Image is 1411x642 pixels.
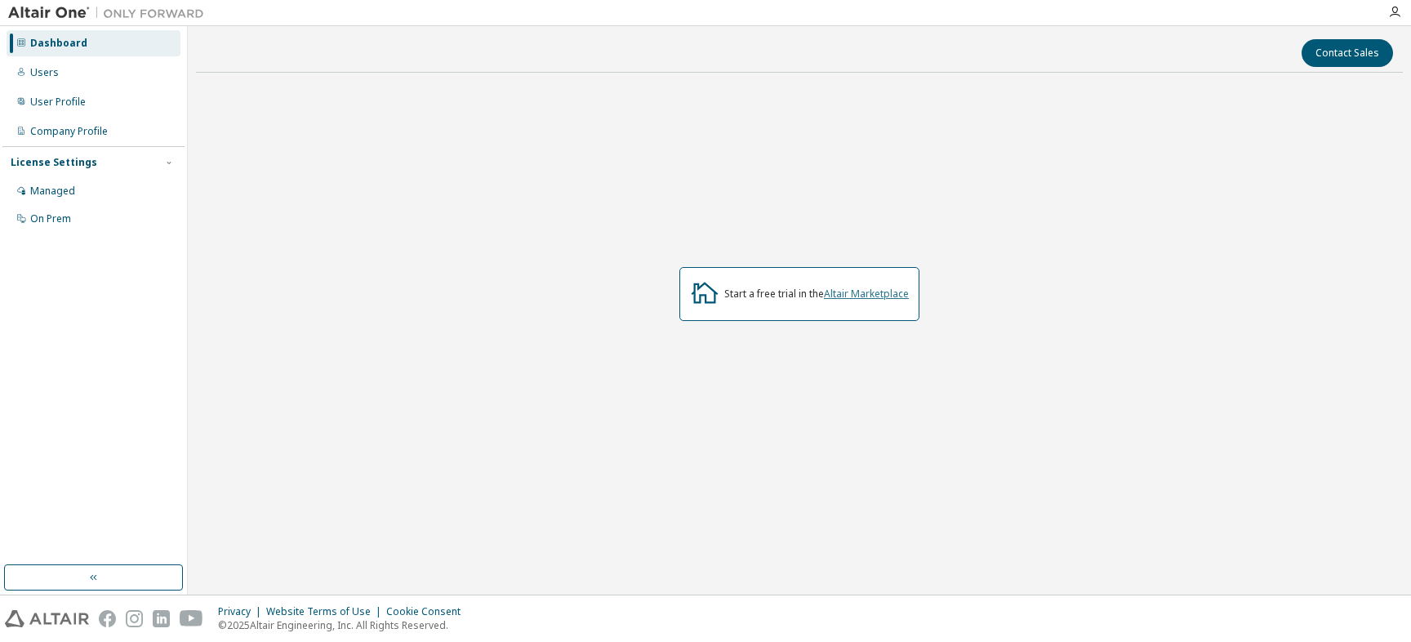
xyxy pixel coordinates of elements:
[30,185,75,198] div: Managed
[99,610,116,627] img: facebook.svg
[1302,39,1393,67] button: Contact Sales
[266,605,386,618] div: Website Terms of Use
[30,66,59,79] div: Users
[180,610,203,627] img: youtube.svg
[8,5,212,21] img: Altair One
[30,96,86,109] div: User Profile
[824,287,909,301] a: Altair Marketplace
[11,156,97,169] div: License Settings
[724,288,909,301] div: Start a free trial in the
[153,610,170,627] img: linkedin.svg
[218,618,470,632] p: © 2025 Altair Engineering, Inc. All Rights Reserved.
[30,37,87,50] div: Dashboard
[386,605,470,618] div: Cookie Consent
[126,610,143,627] img: instagram.svg
[218,605,266,618] div: Privacy
[30,212,71,225] div: On Prem
[30,125,108,138] div: Company Profile
[5,610,89,627] img: altair_logo.svg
